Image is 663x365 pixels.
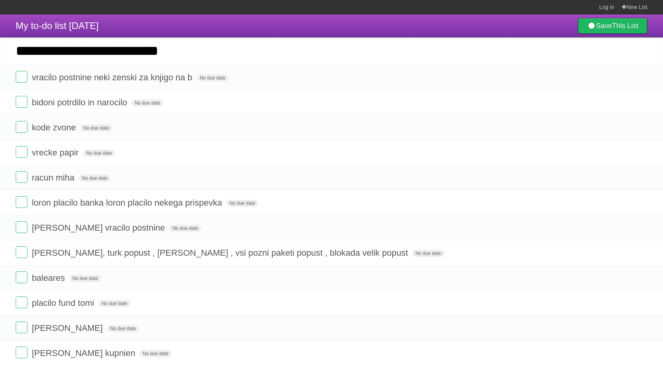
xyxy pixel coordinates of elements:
label: Done [16,347,27,358]
span: [PERSON_NAME] [32,323,105,333]
label: Done [16,146,27,158]
span: No due date [412,250,444,257]
span: No due date [226,200,258,207]
span: My to-do list [DATE] [16,20,99,31]
label: Done [16,96,27,108]
span: vrecke papir [32,148,81,157]
span: No due date [80,125,112,132]
span: [PERSON_NAME], turk popust , [PERSON_NAME] , vsi pozni paketi popust , blokada velik popust [32,248,410,258]
span: racun miha [32,173,76,182]
span: loron placilo banka loron placilo nekega prispevka [32,198,224,208]
span: No due date [139,350,171,357]
span: placilo fund tomi [32,298,96,308]
label: Done [16,296,27,308]
label: Done [16,171,27,183]
a: SaveThis List [578,18,647,34]
span: [PERSON_NAME] vracilo postnine [32,223,167,233]
span: No due date [69,275,101,282]
label: Done [16,121,27,133]
span: No due date [169,225,201,232]
span: kode zvone [32,123,78,132]
span: vracilo postnine neki zenski za knjigo na b [32,72,194,82]
span: No due date [197,74,228,81]
label: Done [16,221,27,233]
span: [PERSON_NAME] kupnien [32,348,137,358]
span: No due date [107,325,139,332]
label: Done [16,322,27,333]
span: No due date [98,300,130,307]
label: Done [16,271,27,283]
span: No due date [79,175,110,182]
span: bidoni potrdilo in narocilo [32,98,129,107]
label: Done [16,246,27,258]
b: This List [612,22,638,30]
span: baleares [32,273,67,283]
span: No due date [83,150,115,157]
label: Done [16,71,27,83]
label: Done [16,196,27,208]
span: No due date [132,99,163,107]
